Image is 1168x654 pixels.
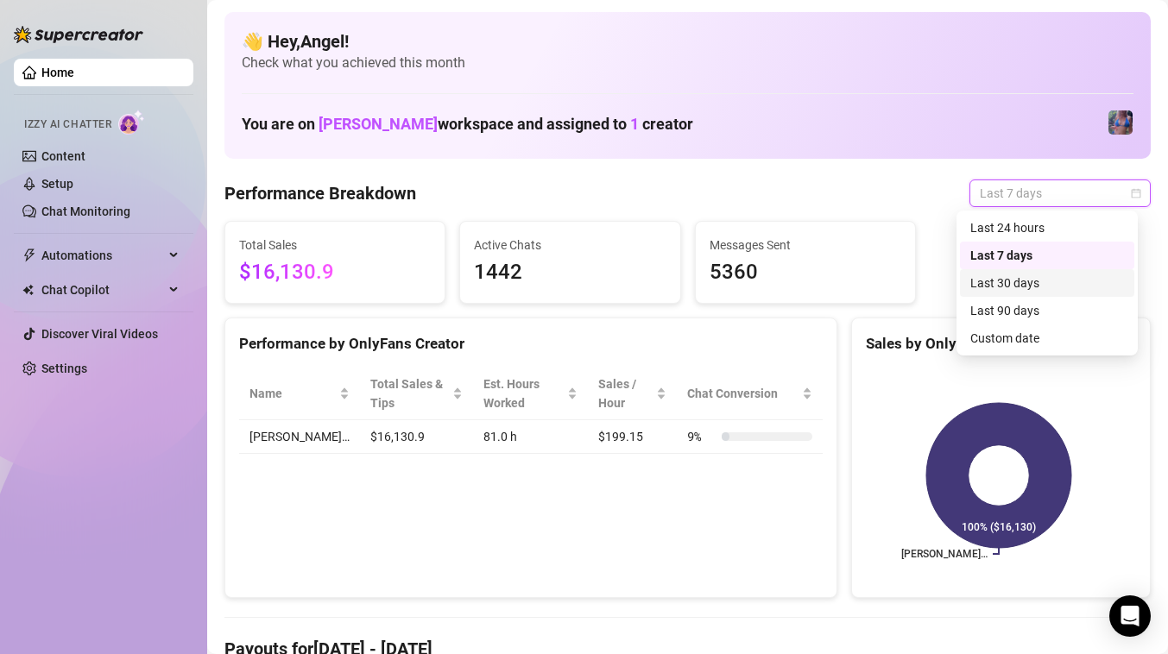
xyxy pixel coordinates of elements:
[710,236,901,255] span: Messages Sent
[239,332,823,355] div: Performance by OnlyFans Creator
[1131,188,1141,198] span: calendar
[41,242,164,269] span: Automations
[483,374,563,412] div: Est. Hours Worked
[970,246,1124,265] div: Last 7 days
[980,180,1140,206] span: Last 7 days
[687,384,799,403] span: Chat Conversion
[41,327,158,341] a: Discover Viral Videos
[239,236,431,255] span: Total Sales
[866,332,1136,355] div: Sales by OnlyFans Creator
[1109,595,1151,637] div: Open Intercom Messenger
[588,420,677,454] td: $199.15
[710,256,901,289] span: 5360
[474,256,666,289] span: 1442
[242,115,693,134] h1: You are on workspace and assigned to creator
[239,256,431,289] span: $16,130.9
[598,374,653,412] span: Sales / Hour
[970,329,1124,348] div: Custom date
[901,548,988,560] text: [PERSON_NAME]…
[41,204,130,218] a: Chat Monitoring
[319,115,438,133] span: [PERSON_NAME]
[239,368,360,420] th: Name
[118,110,145,135] img: AI Chatter
[242,53,1133,72] span: Check what you achieved this month
[630,115,639,133] span: 1
[41,362,87,375] a: Settings
[960,269,1134,297] div: Last 30 days
[970,218,1124,237] div: Last 24 hours
[41,177,73,191] a: Setup
[41,149,85,163] a: Content
[1108,110,1133,135] img: Jaylie
[22,284,34,296] img: Chat Copilot
[970,301,1124,320] div: Last 90 days
[687,427,715,446] span: 9 %
[960,297,1134,324] div: Last 90 days
[242,29,1133,53] h4: 👋 Hey, Angel !
[473,420,587,454] td: 81.0 h
[960,214,1134,242] div: Last 24 hours
[239,420,360,454] td: [PERSON_NAME]…
[960,324,1134,352] div: Custom date
[360,368,473,420] th: Total Sales & Tips
[588,368,677,420] th: Sales / Hour
[24,116,111,133] span: Izzy AI Chatter
[249,384,336,403] span: Name
[14,26,143,43] img: logo-BBDzfeDw.svg
[22,248,36,262] span: thunderbolt
[224,181,416,205] h4: Performance Breakdown
[41,66,74,79] a: Home
[970,274,1124,292] div: Last 30 days
[474,236,666,255] span: Active Chats
[677,368,823,420] th: Chat Conversion
[41,276,164,304] span: Chat Copilot
[960,242,1134,269] div: Last 7 days
[370,374,449,412] span: Total Sales & Tips
[360,420,473,454] td: $16,130.9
